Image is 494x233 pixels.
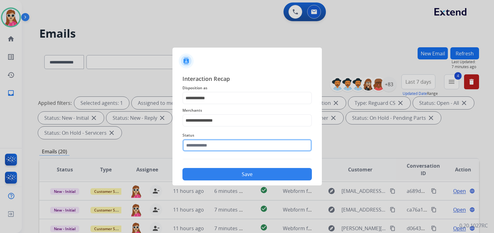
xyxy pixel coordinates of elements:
p: 0.20.1027RC [459,222,488,229]
img: contact-recap-line.svg [182,159,312,159]
button: Save [182,168,312,180]
img: contactIcon [179,54,194,68]
span: Status [182,132,312,139]
span: Merchants [182,107,312,114]
span: Disposition as [182,84,312,92]
span: Interaction Recap [182,74,312,84]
